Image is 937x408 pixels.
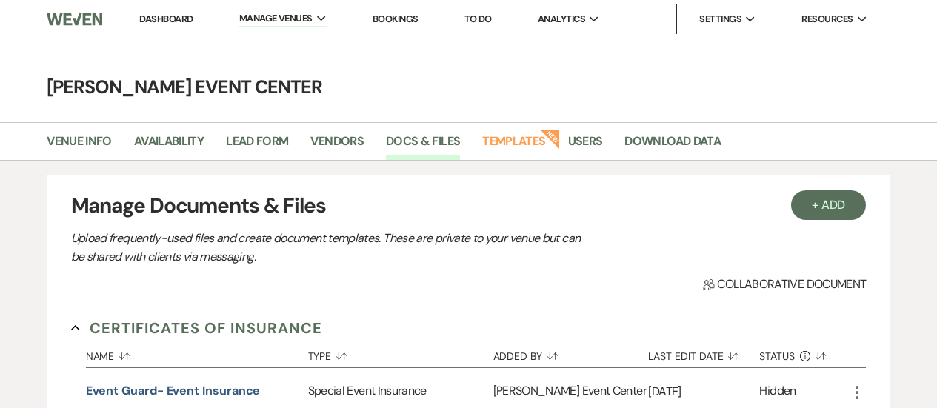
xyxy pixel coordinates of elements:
strong: New [540,128,561,149]
div: Hidden [759,382,796,402]
h3: Manage Documents & Files [71,190,867,221]
a: Lead Form [226,132,288,160]
button: Certificates of Insurance [71,317,322,339]
a: Dashboard [139,13,193,25]
span: Resources [801,12,853,27]
a: Venue Info [47,132,112,160]
img: Weven Logo [47,4,101,35]
button: Status [759,339,848,367]
button: Added By [493,339,649,367]
span: Manage Venues [239,11,313,26]
button: + Add [791,190,867,220]
a: Users [568,132,603,160]
button: Type [308,339,493,367]
a: Bookings [373,13,419,25]
button: Name [86,339,308,367]
p: Upload frequently-used files and create document templates. These are private to your venue but c... [71,229,590,267]
span: Analytics [538,12,585,27]
a: Vendors [310,132,364,160]
p: [DATE] [648,382,759,401]
span: Collaborative document [703,275,866,293]
button: Last Edit Date [648,339,759,367]
a: To Do [464,13,492,25]
span: Settings [699,12,741,27]
a: Availability [134,132,204,160]
a: Templates [482,132,545,160]
button: Event Guard- Event Insurance [86,382,261,400]
span: Status [759,351,795,361]
a: Download Data [624,132,721,160]
a: Docs & Files [386,132,460,160]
